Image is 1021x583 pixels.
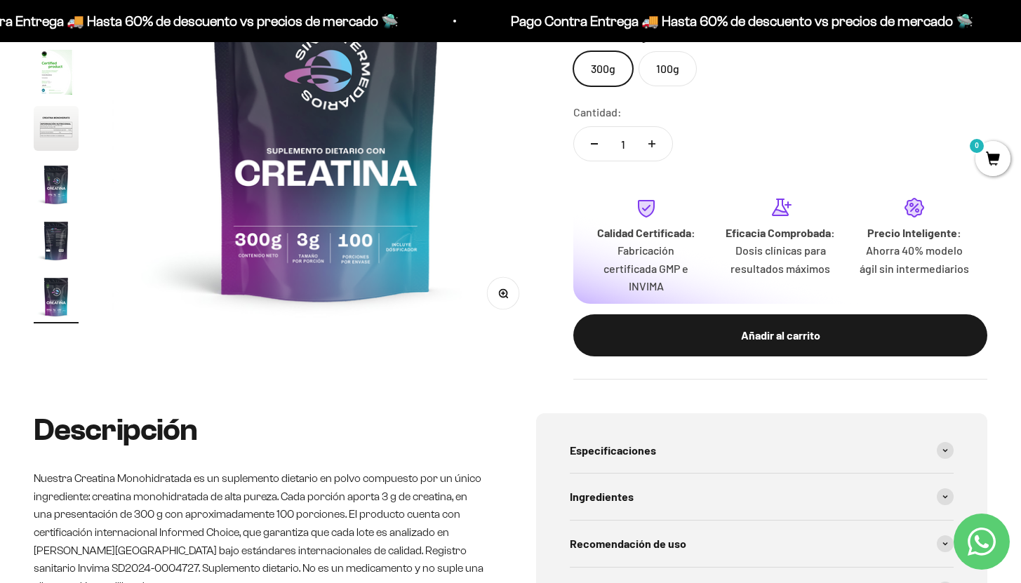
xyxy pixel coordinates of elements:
strong: Calidad Certificada: [597,226,695,239]
img: Creatina Monohidrato [34,218,79,263]
span: Ingredientes [570,488,634,506]
button: Ir al artículo 7 [34,162,79,211]
img: Creatina Monohidrato [34,106,79,151]
p: Ahorra 40% modelo ágil sin intermediarios [859,241,970,277]
label: Cantidad: [573,103,622,121]
button: Aumentar cantidad [632,127,672,161]
button: Ir al artículo 5 [34,50,79,99]
summary: Especificaciones [570,427,954,474]
p: Dosis clínicas para resultados máximos [724,241,836,277]
a: 0 [975,152,1010,168]
h2: Descripción [34,413,486,447]
div: Añadir al carrito [601,326,959,344]
img: Creatina Monohidrato [34,274,79,319]
img: Creatina Monohidrato [34,162,79,207]
span: Recomendación de uso [570,535,686,553]
button: Añadir al carrito [573,314,987,356]
mark: 0 [968,138,985,154]
img: Creatina Monohidrato [34,50,79,95]
button: Reducir cantidad [574,127,615,161]
strong: Precio Inteligente: [867,226,961,239]
button: Ir al artículo 8 [34,218,79,267]
summary: Recomendación de uso [570,521,954,567]
strong: Eficacia Comprobada: [726,226,835,239]
summary: Ingredientes [570,474,954,520]
button: Ir al artículo 9 [34,274,79,323]
p: Fabricación certificada GMP e INVIMA [590,241,702,295]
p: Pago Contra Entrega 🚚 Hasta 60% de descuento vs precios de mercado 🛸 [494,10,956,32]
span: Especificaciones [570,441,656,460]
button: Ir al artículo 6 [34,106,79,155]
